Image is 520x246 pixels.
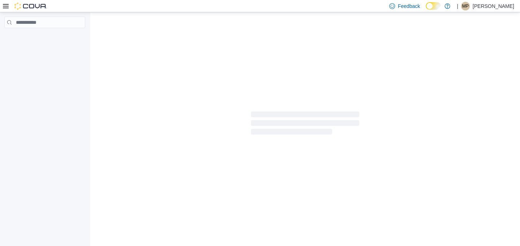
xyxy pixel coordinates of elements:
p: [PERSON_NAME] [473,2,514,10]
input: Dark Mode [426,2,441,10]
nav: Complex example [4,30,85,47]
span: Feedback [398,3,420,10]
div: Matt Piotrowicz [461,2,470,10]
p: | [457,2,458,10]
span: Loading [251,113,359,136]
img: Cova [14,3,47,10]
span: MP [462,2,469,10]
